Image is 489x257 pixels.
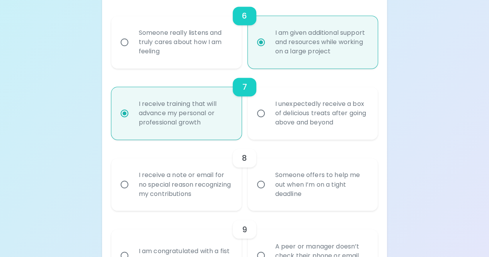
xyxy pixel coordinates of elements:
[269,161,374,208] div: Someone offers to help me out when I’m on a tight deadline
[111,140,378,211] div: choice-group-check
[133,161,237,208] div: I receive a note or email for no special reason recognizing my contributions
[242,81,247,93] h6: 7
[133,90,237,136] div: I receive training that will advance my personal or professional growth
[242,10,247,22] h6: 6
[269,90,374,136] div: I unexpectedly receive a box of delicious treats after going above and beyond
[111,68,378,140] div: choice-group-check
[133,19,237,65] div: Someone really listens and truly cares about how I am feeling
[242,223,247,235] h6: 9
[242,152,247,164] h6: 8
[269,19,374,65] div: I am given additional support and resources while working on a large project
